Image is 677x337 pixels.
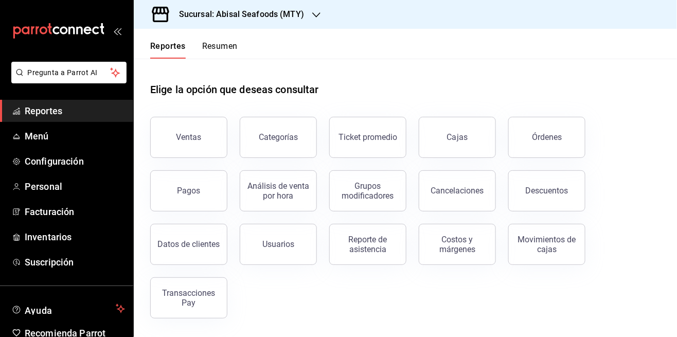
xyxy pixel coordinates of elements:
[25,205,125,219] span: Facturación
[25,104,125,118] span: Reportes
[25,129,125,143] span: Menú
[202,41,238,59] button: Resumen
[419,170,496,211] button: Cancelaciones
[246,181,310,201] div: Análisis de venta por hora
[25,303,112,315] span: Ayuda
[171,8,304,21] h3: Sucursal: Abisal Seafoods (MTY)
[150,82,319,97] h1: Elige la opción que deseas consultar
[419,117,496,158] a: Cajas
[338,132,397,142] div: Ticket promedio
[329,117,406,158] button: Ticket promedio
[28,67,111,78] span: Pregunta a Parrot AI
[508,117,585,158] button: Órdenes
[447,131,468,144] div: Cajas
[240,117,317,158] button: Categorías
[336,181,400,201] div: Grupos modificadores
[419,224,496,265] button: Costos y márgenes
[526,186,568,196] div: Descuentos
[113,27,121,35] button: open_drawer_menu
[25,180,125,193] span: Personal
[259,132,298,142] div: Categorías
[176,132,202,142] div: Ventas
[262,239,294,249] div: Usuarios
[7,75,127,85] a: Pregunta a Parrot AI
[157,288,221,308] div: Transacciones Pay
[240,224,317,265] button: Usuarios
[150,117,227,158] button: Ventas
[508,224,585,265] button: Movimientos de cajas
[150,224,227,265] button: Datos de clientes
[240,170,317,211] button: Análisis de venta por hora
[532,132,562,142] div: Órdenes
[150,41,238,59] div: navigation tabs
[150,41,186,59] button: Reportes
[329,224,406,265] button: Reporte de asistencia
[25,154,125,168] span: Configuración
[11,62,127,83] button: Pregunta a Parrot AI
[431,186,484,196] div: Cancelaciones
[515,235,579,254] div: Movimientos de cajas
[329,170,406,211] button: Grupos modificadores
[508,170,585,211] button: Descuentos
[425,235,489,254] div: Costos y márgenes
[177,186,201,196] div: Pagos
[25,230,125,244] span: Inventarios
[150,170,227,211] button: Pagos
[25,255,125,269] span: Suscripción
[336,235,400,254] div: Reporte de asistencia
[150,277,227,318] button: Transacciones Pay
[158,239,220,249] div: Datos de clientes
